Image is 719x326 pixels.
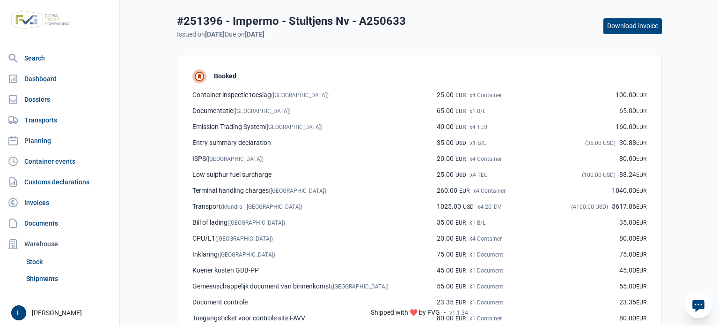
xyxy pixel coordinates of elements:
[470,220,485,226] small: x1 B/L
[4,152,116,171] a: Container events
[4,173,116,191] a: Customs declarations
[177,14,406,29] div: #251396 - Impermo - Stultjens Nv - A250633
[4,111,116,129] a: Transports
[455,251,466,258] small: EUR
[463,204,474,210] small: USD
[192,123,323,131] div: Emission Trading System
[619,139,646,146] span: 30.88
[437,139,466,147] span: 35.00
[245,30,264,38] strong: [DATE]
[636,299,646,306] small: EUR
[603,18,662,34] button: Download invoice
[192,282,389,291] div: Gemeenschappelijk document van binnenkomst
[4,235,116,253] div: Warehouse
[582,172,616,178] span: (100.00 USD)
[636,235,646,242] small: EUR
[636,204,646,210] small: EUR
[455,315,466,322] small: EUR
[192,187,326,195] div: Terminal handling charges
[636,140,646,146] small: EUR
[22,270,116,287] a: Shipments
[636,251,646,258] small: EUR
[437,203,474,211] span: 1025.00
[437,266,466,275] span: 45.00
[473,188,506,194] small: x4 Container
[636,283,646,290] small: EUR
[455,299,466,306] small: EUR
[619,250,646,258] span: 75.00
[585,140,616,146] span: (35.00 USD)
[11,305,114,320] div: [PERSON_NAME]
[214,72,236,81] div: Booked
[616,91,646,99] span: 100.00
[215,235,273,242] small: ([GEOGRAPHIC_DATA])
[269,188,326,194] small: ([GEOGRAPHIC_DATA])
[437,91,466,99] span: 25.00
[437,282,466,291] span: 55.00
[371,309,440,317] span: Shipped with ❤️ by FVG
[11,305,26,320] button: L
[205,30,225,38] strong: [DATE]
[221,204,302,210] small: (Mundra - [GEOGRAPHIC_DATA])
[636,124,646,130] small: EUR
[470,124,487,130] small: x4 TEU
[455,156,466,162] small: EUR
[470,140,486,146] small: x1 B/L
[636,220,646,226] small: EUR
[455,283,466,290] small: EUR
[233,108,291,114] small: ([GEOGRAPHIC_DATA])
[470,172,488,178] small: x4 TEU
[192,155,264,163] div: ISPS
[612,203,646,210] span: 3617.86
[619,219,646,226] span: 35.00
[192,314,305,323] div: Toegangsticket voor controle site FAVV
[616,123,646,130] span: 160.00
[470,267,503,274] small: x1 Document
[177,30,406,39] p: Issued on Due on
[455,92,466,99] small: EUR
[4,90,116,109] a: Dossiers
[437,123,466,131] span: 40.00
[455,220,466,226] small: EUR
[619,155,646,162] span: 80.00
[192,107,291,115] div: Documentatie
[636,188,646,194] small: EUR
[192,235,273,243] div: CPU/L1
[206,156,264,162] small: ([GEOGRAPHIC_DATA])
[455,140,466,146] small: USD
[619,298,646,306] span: 23.35
[459,188,470,194] small: EUR
[470,315,502,322] small: x1 Container
[619,107,646,114] span: 65.00
[619,171,646,178] span: 88.24
[470,235,502,242] small: x4 Container
[192,171,271,179] div: Low sulphur fuel surcharge
[192,139,271,147] div: Entry summary declaration
[455,108,466,114] small: EUR
[437,187,470,195] span: 260.00
[227,220,285,226] small: ([GEOGRAPHIC_DATA])
[477,204,501,210] small: x4 20' DV
[455,235,466,242] small: EUR
[192,266,259,275] div: Koerier kosten GDB-PP
[192,91,329,99] div: Container inspectie toeslag
[271,92,329,99] small: ([GEOGRAPHIC_DATA])
[437,314,466,323] span: 80.00
[444,309,446,317] span: -
[437,298,466,307] span: 23.35
[437,155,466,163] span: 20.00
[4,131,116,150] a: Planning
[636,156,646,162] small: EUR
[265,124,323,130] small: ([GEOGRAPHIC_DATA])
[612,187,646,194] span: 1040.00
[636,267,646,274] small: EUR
[571,204,608,210] span: (4100.00 USD)
[437,250,466,259] span: 75.00
[470,283,503,290] small: x1 Document
[4,49,116,68] a: Search
[437,219,466,227] span: 35.00
[22,253,116,270] a: Stock
[455,267,466,274] small: EUR
[619,235,646,242] span: 80.00
[470,92,502,99] small: x4 Container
